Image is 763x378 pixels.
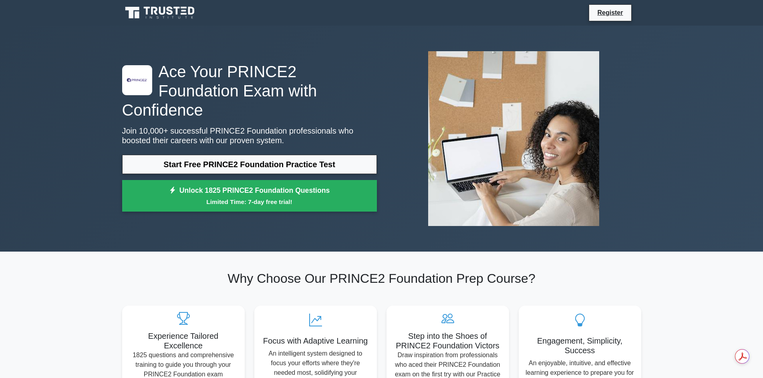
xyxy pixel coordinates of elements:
[122,180,377,212] a: Unlock 1825 PRINCE2 Foundation QuestionsLimited Time: 7-day free trial!
[122,271,641,286] h2: Why Choose Our PRINCE2 Foundation Prep Course?
[122,62,377,120] h1: Ace Your PRINCE2 Foundation Exam with Confidence
[393,331,503,350] h5: Step into the Shoes of PRINCE2 Foundation Victors
[122,126,377,145] p: Join 10,000+ successful PRINCE2 Foundation professionals who boosted their careers with our prove...
[132,197,367,206] small: Limited Time: 7-day free trial!
[261,336,370,346] h5: Focus with Adaptive Learning
[122,155,377,174] a: Start Free PRINCE2 Foundation Practice Test
[525,336,635,355] h5: Engagement, Simplicity, Success
[592,8,628,18] a: Register
[129,331,238,350] h5: Experience Tailored Excellence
